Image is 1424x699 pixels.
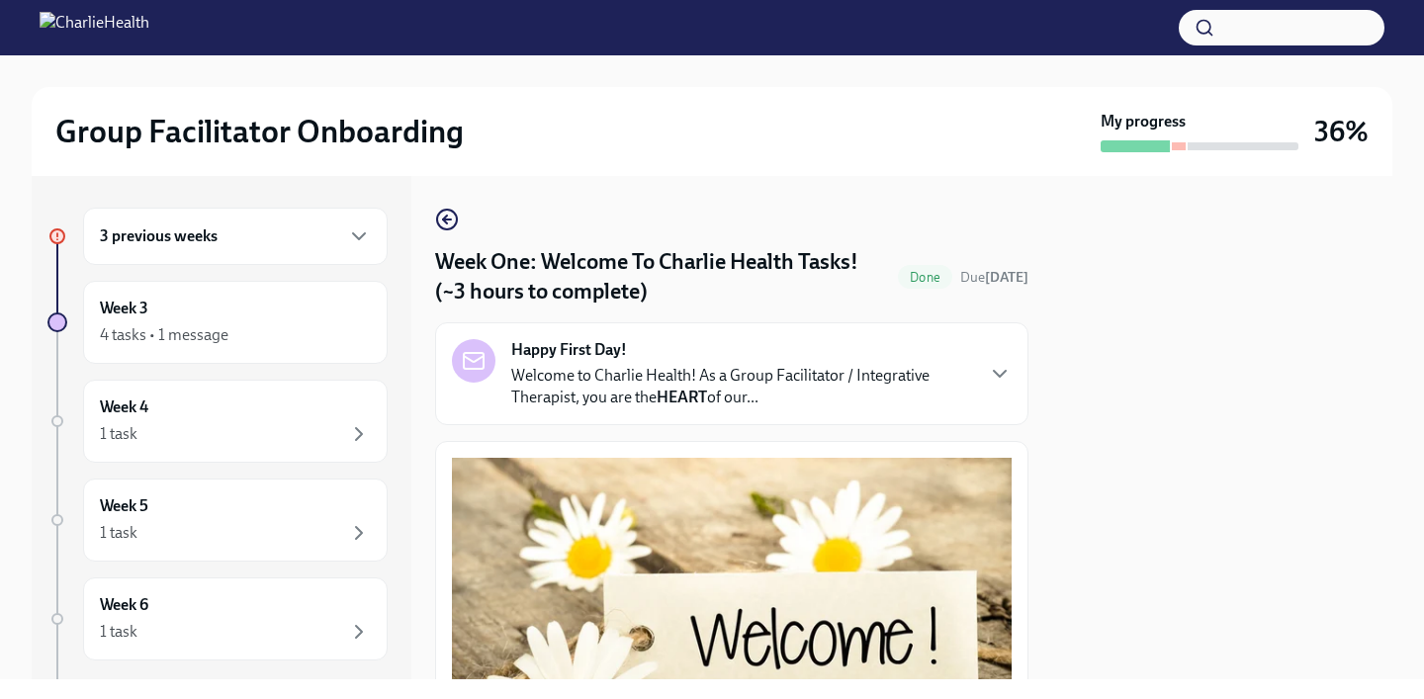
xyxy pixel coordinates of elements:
[1101,111,1186,132] strong: My progress
[511,339,627,361] strong: Happy First Day!
[657,388,707,406] strong: HEART
[55,112,464,151] h2: Group Facilitator Onboarding
[47,577,388,660] a: Week 61 task
[83,677,243,696] span: Experience ends
[83,208,388,265] div: 3 previous weeks
[985,269,1028,286] strong: [DATE]
[100,298,148,319] h6: Week 3
[193,677,243,696] strong: [DATE]
[47,479,388,562] a: Week 51 task
[100,423,137,445] div: 1 task
[100,324,228,346] div: 4 tasks • 1 message
[100,522,137,544] div: 1 task
[960,268,1028,287] span: September 15th, 2025 10:00
[100,621,137,643] div: 1 task
[100,594,148,616] h6: Week 6
[40,12,149,44] img: CharlieHealth
[47,380,388,463] a: Week 41 task
[1314,114,1369,149] h3: 36%
[435,247,890,306] h4: Week One: Welcome To Charlie Health Tasks! (~3 hours to complete)
[100,396,148,418] h6: Week 4
[47,281,388,364] a: Week 34 tasks • 1 message
[960,269,1028,286] span: Due
[100,225,218,247] h6: 3 previous weeks
[100,495,148,517] h6: Week 5
[511,365,972,408] p: Welcome to Charlie Health! As a Group Facilitator / Integrative Therapist, you are the of our...
[898,270,952,285] span: Done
